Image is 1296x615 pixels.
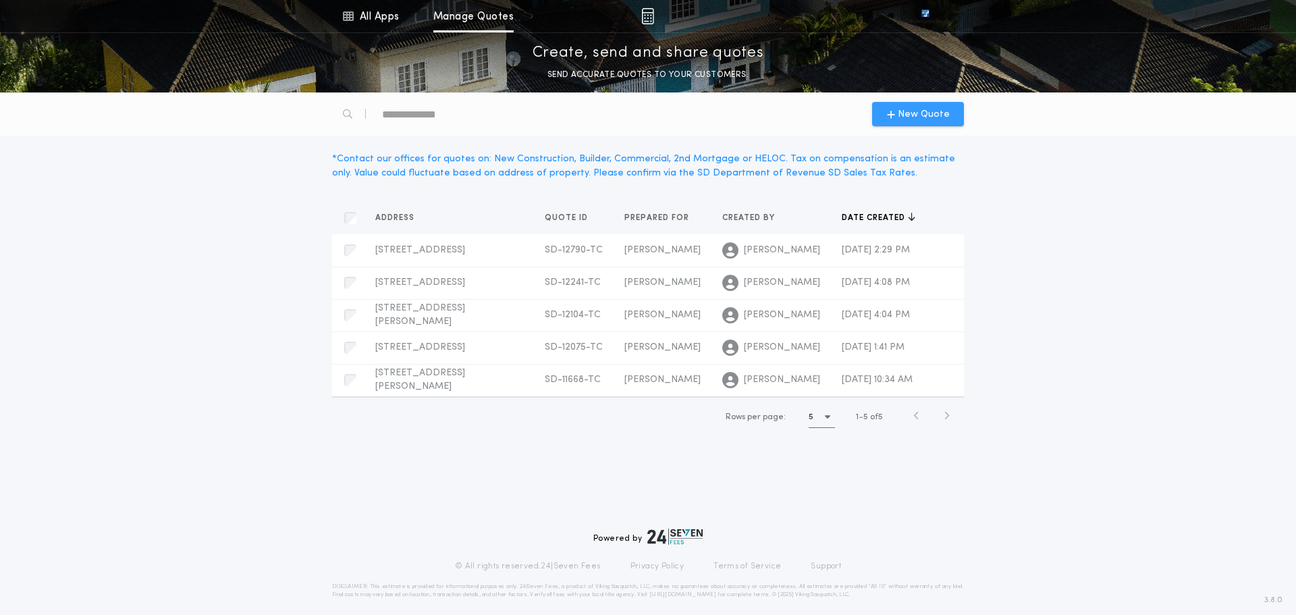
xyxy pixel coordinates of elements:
[872,102,964,126] button: New Quote
[842,277,910,288] span: [DATE] 4:08 PM
[375,277,465,288] span: [STREET_ADDRESS]
[842,211,915,225] button: Date created
[863,413,868,421] span: 5
[332,583,964,599] p: DISCLAIMER: This estimate is provided for informational purposes only. 24|Seven Fees, a product o...
[533,43,764,64] p: Create, send and share quotes
[811,561,841,572] a: Support
[545,213,591,223] span: Quote ID
[545,310,601,320] span: SD-12104-TC
[744,309,820,322] span: [PERSON_NAME]
[545,211,598,225] button: Quote ID
[624,277,701,288] span: [PERSON_NAME]
[547,68,749,82] p: SEND ACCURATE QUOTES TO YOUR CUSTOMERS.
[375,245,465,255] span: [STREET_ADDRESS]
[624,342,701,352] span: [PERSON_NAME]
[722,211,785,225] button: Created by
[375,342,465,352] span: [STREET_ADDRESS]
[744,276,820,290] span: [PERSON_NAME]
[647,529,703,545] img: logo
[842,310,910,320] span: [DATE] 4:04 PM
[375,368,465,392] span: [STREET_ADDRESS][PERSON_NAME]
[641,8,654,24] img: img
[722,213,778,223] span: Created by
[624,213,692,223] span: Prepared for
[545,277,601,288] span: SD-12241-TC
[455,561,601,572] p: © All rights reserved. 24|Seven Fees
[375,213,417,223] span: Address
[624,310,701,320] span: [PERSON_NAME]
[593,529,703,545] div: Powered by
[744,373,820,387] span: [PERSON_NAME]
[744,341,820,354] span: [PERSON_NAME]
[809,410,813,424] h1: 5
[713,561,781,572] a: Terms of Service
[842,213,908,223] span: Date created
[809,406,835,428] button: 5
[856,413,859,421] span: 1
[332,152,964,180] div: * Contact our offices for quotes on: New Construction, Builder, Commercial, 2nd Mortgage or HELOC...
[842,245,910,255] span: [DATE] 2:29 PM
[842,342,905,352] span: [DATE] 1:41 PM
[624,245,701,255] span: [PERSON_NAME]
[545,375,601,385] span: SD-11668-TC
[375,211,425,225] button: Address
[375,303,465,327] span: [STREET_ADDRESS][PERSON_NAME]
[744,244,820,257] span: [PERSON_NAME]
[545,245,603,255] span: SD-12790-TC
[726,413,786,421] span: Rows per page:
[842,375,913,385] span: [DATE] 10:34 AM
[897,9,954,23] img: vs-icon
[649,592,716,597] a: [URL][DOMAIN_NAME]
[898,107,950,122] span: New Quote
[545,342,603,352] span: SD-12075-TC
[870,411,883,423] span: of 5
[624,375,701,385] span: [PERSON_NAME]
[630,561,684,572] a: Privacy Policy
[1264,594,1282,606] span: 3.8.0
